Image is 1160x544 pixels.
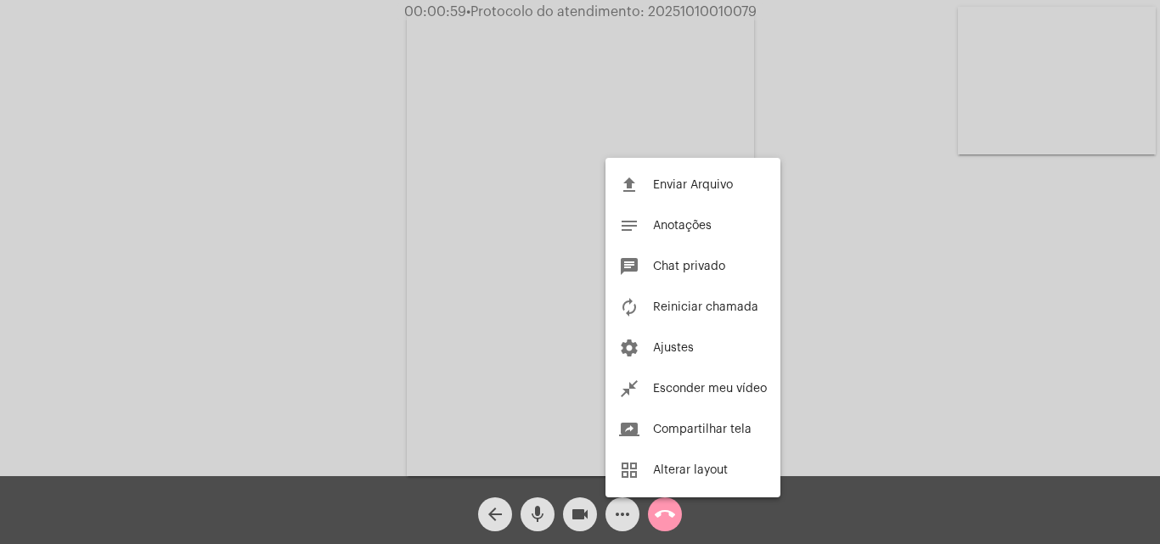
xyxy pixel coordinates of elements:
mat-icon: notes [619,216,639,236]
span: Chat privado [653,261,725,272]
span: Compartilhar tela [653,423,752,435]
span: Alterar layout [653,464,728,476]
mat-icon: grid_view [619,460,639,480]
mat-icon: screen_share [619,419,639,440]
span: Enviar Arquivo [653,179,733,191]
mat-icon: settings [619,338,639,358]
span: Anotações [653,220,712,232]
mat-icon: chat [619,256,639,277]
mat-icon: close_fullscreen [619,379,639,399]
span: Esconder meu vídeo [653,383,767,395]
mat-icon: autorenew [619,297,639,317]
mat-icon: file_upload [619,175,639,195]
span: Ajustes [653,342,694,354]
span: Reiniciar chamada [653,301,758,313]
